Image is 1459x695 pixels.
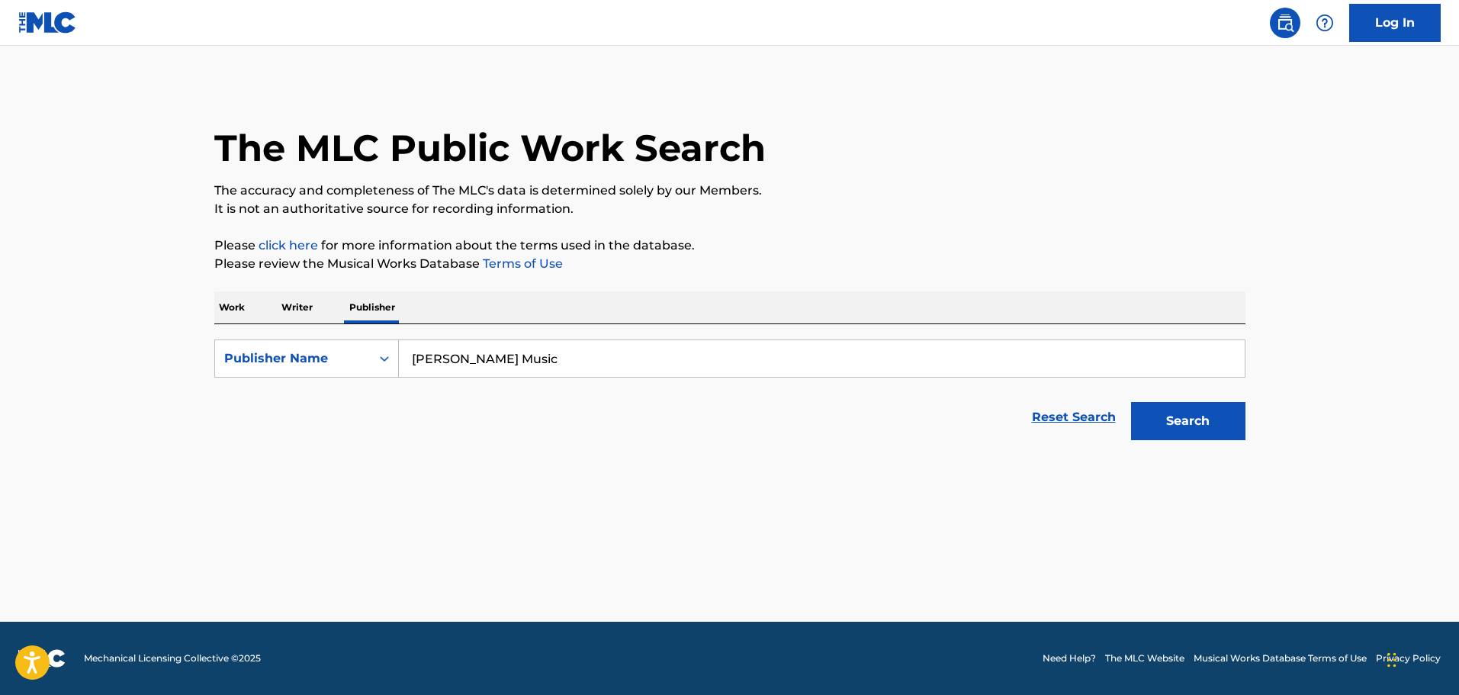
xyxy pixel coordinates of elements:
img: search [1276,14,1294,32]
div: Drag [1387,637,1396,683]
p: Please for more information about the terms used in the database. [214,236,1245,255]
span: Mechanical Licensing Collective © 2025 [84,652,261,665]
img: help [1316,14,1334,32]
div: Publisher Name [224,349,362,368]
a: The MLC Website [1105,652,1184,665]
h1: The MLC Public Work Search [214,125,766,171]
p: Work [214,291,249,323]
a: click here [259,238,318,253]
a: Need Help? [1043,652,1096,665]
p: Writer [277,291,317,323]
button: Search [1131,402,1245,440]
iframe: Chat Widget [1383,622,1459,695]
p: The accuracy and completeness of The MLC's data is determined solely by our Members. [214,182,1245,200]
a: Terms of Use [480,256,563,271]
img: logo [18,649,66,668]
a: Musical Works Database Terms of Use [1194,652,1367,665]
img: MLC Logo [18,11,77,34]
p: Publisher [345,291,400,323]
p: Please review the Musical Works Database [214,255,1245,273]
a: Public Search [1270,8,1300,38]
div: Help [1310,8,1340,38]
a: Reset Search [1024,401,1123,434]
form: Search Form [214,339,1245,448]
p: It is not an authoritative source for recording information. [214,200,1245,218]
a: Log In [1349,4,1441,42]
a: Privacy Policy [1376,652,1441,665]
